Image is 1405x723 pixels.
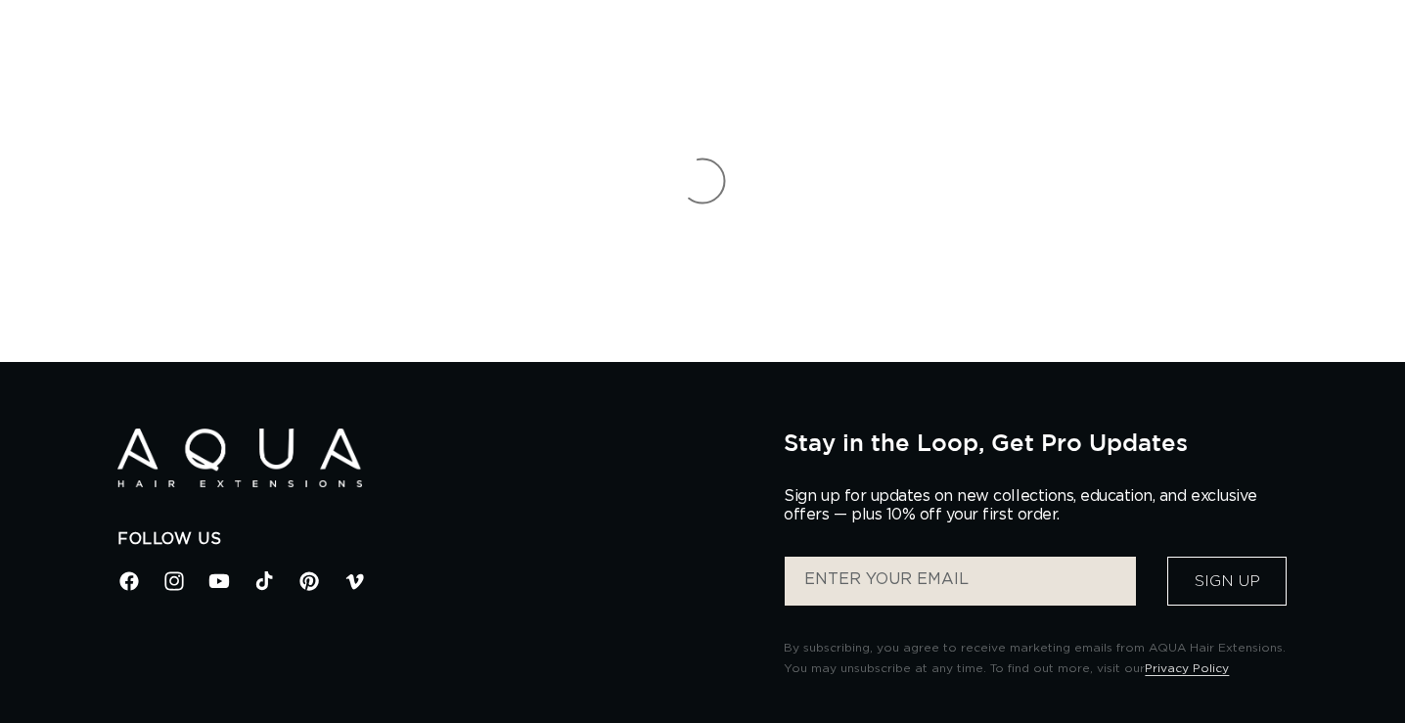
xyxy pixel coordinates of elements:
h2: Follow Us [117,529,754,550]
a: Privacy Policy [1145,662,1229,674]
img: Aqua Hair Extensions [117,429,362,488]
h2: Stay in the Loop, Get Pro Updates [784,429,1288,456]
button: Sign Up [1167,557,1287,606]
p: Sign up for updates on new collections, education, and exclusive offers — plus 10% off your first... [784,487,1273,524]
input: ENTER YOUR EMAIL [785,557,1136,606]
p: By subscribing, you agree to receive marketing emails from AQUA Hair Extensions. You may unsubscr... [784,638,1288,680]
